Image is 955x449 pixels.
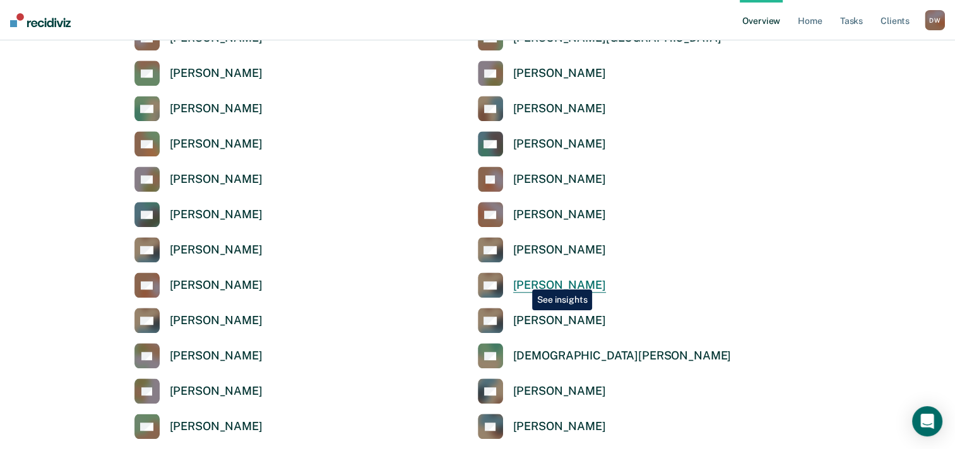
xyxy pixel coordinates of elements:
[478,414,606,439] a: [PERSON_NAME]
[478,272,606,298] a: [PERSON_NAME]
[134,414,263,439] a: [PERSON_NAME]
[134,308,263,333] a: [PERSON_NAME]
[134,237,263,262] a: [PERSON_NAME]
[134,96,263,121] a: [PERSON_NAME]
[170,207,263,222] div: [PERSON_NAME]
[170,419,263,434] div: [PERSON_NAME]
[478,96,606,121] a: [PERSON_NAME]
[478,131,606,156] a: [PERSON_NAME]
[478,378,606,404] a: [PERSON_NAME]
[170,243,263,257] div: [PERSON_NAME]
[513,384,606,399] div: [PERSON_NAME]
[513,419,606,434] div: [PERSON_NAME]
[134,131,263,156] a: [PERSON_NAME]
[10,13,71,27] img: Recidiviz
[912,406,942,436] div: Open Intercom Messenger
[478,202,606,227] a: [PERSON_NAME]
[513,243,606,257] div: [PERSON_NAME]
[513,207,606,222] div: [PERSON_NAME]
[170,349,263,363] div: [PERSON_NAME]
[170,278,263,293] div: [PERSON_NAME]
[170,313,263,328] div: [PERSON_NAME]
[134,61,263,86] a: [PERSON_NAME]
[134,202,263,227] a: [PERSON_NAME]
[513,172,606,187] div: [PERSON_NAME]
[478,343,732,368] a: [DEMOGRAPHIC_DATA][PERSON_NAME]
[925,10,945,30] div: D W
[478,308,606,333] a: [PERSON_NAME]
[170,137,263,151] div: [PERSON_NAME]
[478,166,606,192] a: [PERSON_NAME]
[513,137,606,151] div: [PERSON_NAME]
[134,272,263,298] a: [PERSON_NAME]
[134,166,263,192] a: [PERSON_NAME]
[478,237,606,262] a: [PERSON_NAME]
[513,278,606,293] div: [PERSON_NAME]
[134,378,263,404] a: [PERSON_NAME]
[170,172,263,187] div: [PERSON_NAME]
[170,384,263,399] div: [PERSON_NAME]
[170,66,263,81] div: [PERSON_NAME]
[513,66,606,81] div: [PERSON_NAME]
[513,313,606,328] div: [PERSON_NAME]
[134,343,263,368] a: [PERSON_NAME]
[478,61,606,86] a: [PERSON_NAME]
[170,102,263,116] div: [PERSON_NAME]
[513,349,732,363] div: [DEMOGRAPHIC_DATA][PERSON_NAME]
[513,102,606,116] div: [PERSON_NAME]
[925,10,945,30] button: DW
